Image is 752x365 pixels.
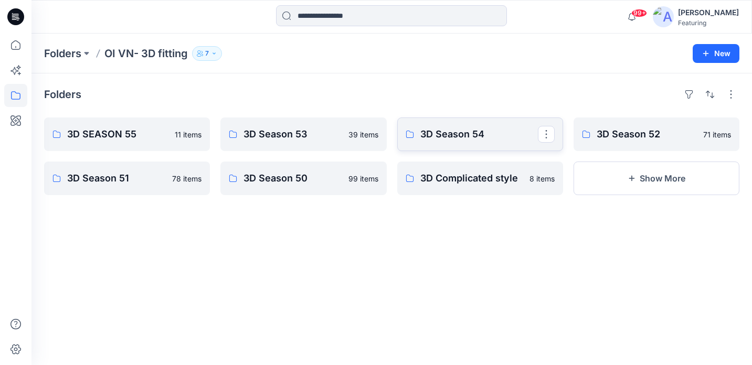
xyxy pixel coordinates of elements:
[220,117,386,151] a: 3D Season 5339 items
[44,117,210,151] a: 3D SEASON 5511 items
[678,6,739,19] div: [PERSON_NAME]
[420,127,538,142] p: 3D Season 54
[693,44,739,63] button: New
[574,117,739,151] a: 3D Season 5271 items
[243,171,342,186] p: 3D Season 50
[348,173,378,184] p: 99 items
[397,162,563,195] a: 3D Complicated style8 items
[653,6,674,27] img: avatar
[44,88,81,101] h4: Folders
[574,162,739,195] button: Show More
[597,127,697,142] p: 3D Season 52
[243,127,342,142] p: 3D Season 53
[631,9,647,17] span: 99+
[104,46,188,61] p: OI VN- 3D fitting
[678,19,739,27] div: Featuring
[67,127,168,142] p: 3D SEASON 55
[67,171,166,186] p: 3D Season 51
[703,129,731,140] p: 71 items
[220,162,386,195] a: 3D Season 5099 items
[397,117,563,151] a: 3D Season 54
[205,48,209,59] p: 7
[420,171,523,186] p: 3D Complicated style
[192,46,222,61] button: 7
[348,129,378,140] p: 39 items
[44,162,210,195] a: 3D Season 5178 items
[529,173,555,184] p: 8 items
[44,46,81,61] a: Folders
[175,129,202,140] p: 11 items
[172,173,202,184] p: 78 items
